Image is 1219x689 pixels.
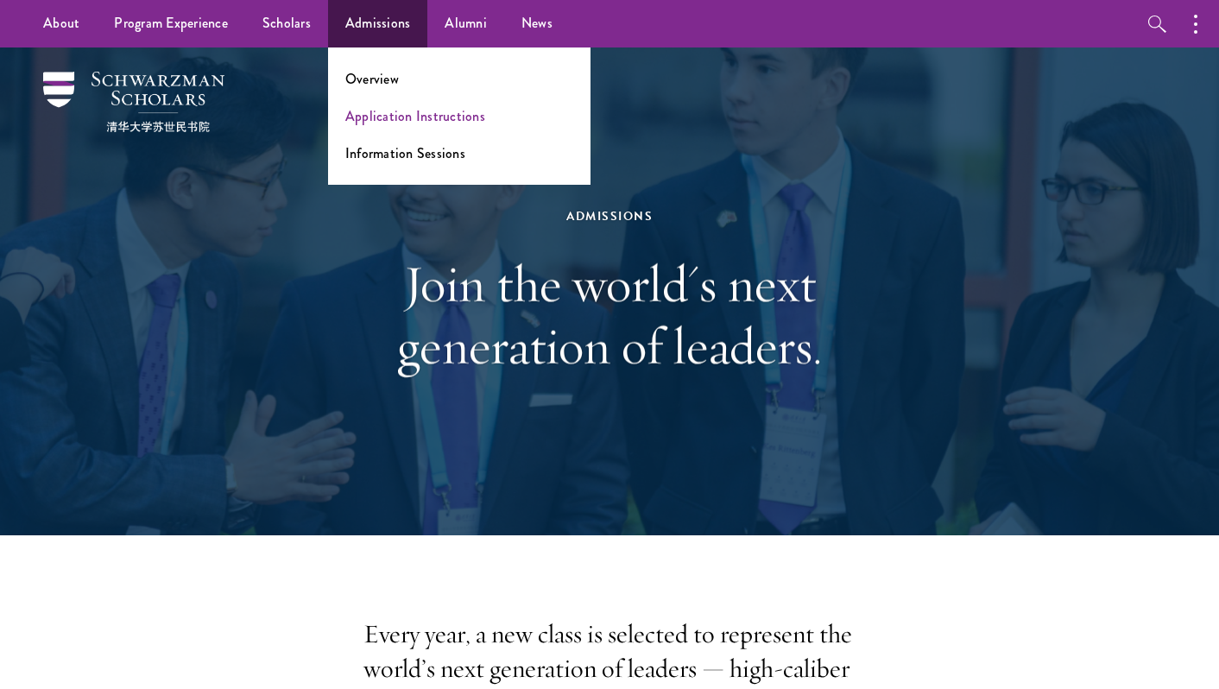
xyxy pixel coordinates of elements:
[345,69,399,89] a: Overview
[43,72,224,132] img: Schwarzman Scholars
[345,106,485,126] a: Application Instructions
[312,205,907,227] div: Admissions
[345,143,465,163] a: Information Sessions
[312,253,907,377] h1: Join the world's next generation of leaders.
